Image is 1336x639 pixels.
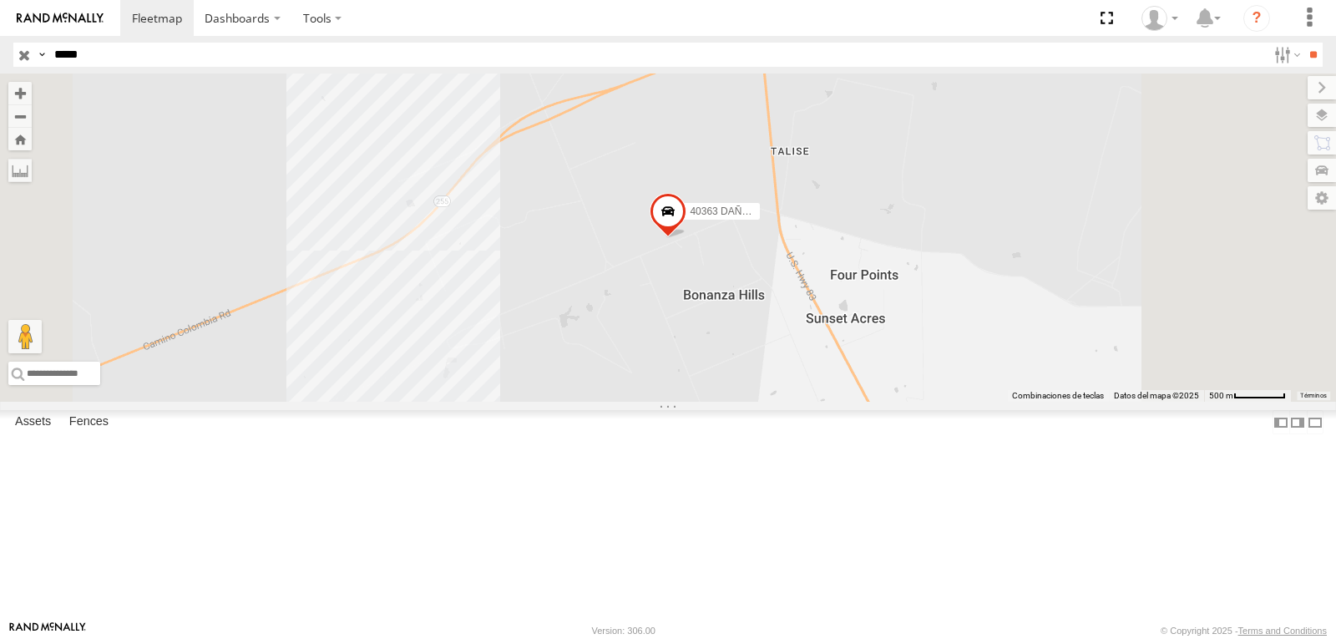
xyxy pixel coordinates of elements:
[8,320,42,353] button: Arrastra al hombrecito al mapa para abrir Street View
[1204,390,1291,402] button: Escala del mapa: 500 m por 59 píxeles
[35,43,48,67] label: Search Query
[1268,43,1303,67] label: Search Filter Options
[1114,391,1199,400] span: Datos del mapa ©2025
[1273,410,1289,434] label: Dock Summary Table to the Left
[8,104,32,128] button: Zoom out
[8,159,32,182] label: Measure
[1136,6,1184,31] div: Miguel Cantu
[690,205,763,217] span: 40363 DAÑADO
[1012,390,1104,402] button: Combinaciones de teclas
[8,128,32,150] button: Zoom Home
[1300,393,1327,399] a: Términos (se abre en una nueva pestaña)
[592,626,655,636] div: Version: 306.00
[8,82,32,104] button: Zoom in
[1238,626,1327,636] a: Terms and Conditions
[1289,410,1306,434] label: Dock Summary Table to the Right
[17,13,104,24] img: rand-logo.svg
[61,411,117,434] label: Fences
[1308,186,1336,210] label: Map Settings
[1307,410,1323,434] label: Hide Summary Table
[7,411,59,434] label: Assets
[1209,391,1233,400] span: 500 m
[9,622,86,639] a: Visit our Website
[1161,626,1327,636] div: © Copyright 2025 -
[1243,5,1270,32] i: ?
